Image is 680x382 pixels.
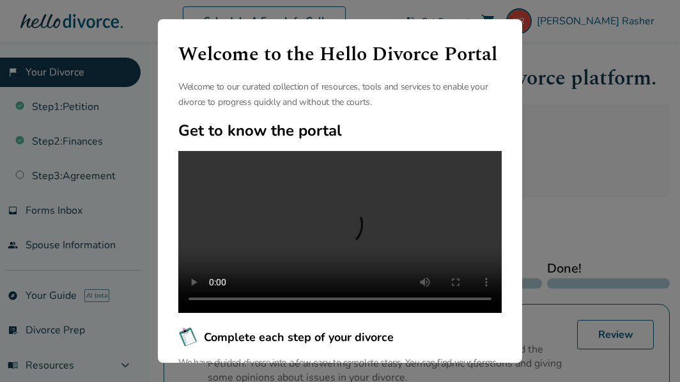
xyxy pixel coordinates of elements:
[178,79,502,110] p: Welcome to our curated collection of resources, tools and services to enable your divorce to prog...
[204,329,394,346] span: Complete each step of your divorce
[178,327,199,347] img: Complete each step of your divorce
[178,120,502,141] h2: Get to know the portal
[178,40,502,69] h1: Welcome to the Hello Divorce Portal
